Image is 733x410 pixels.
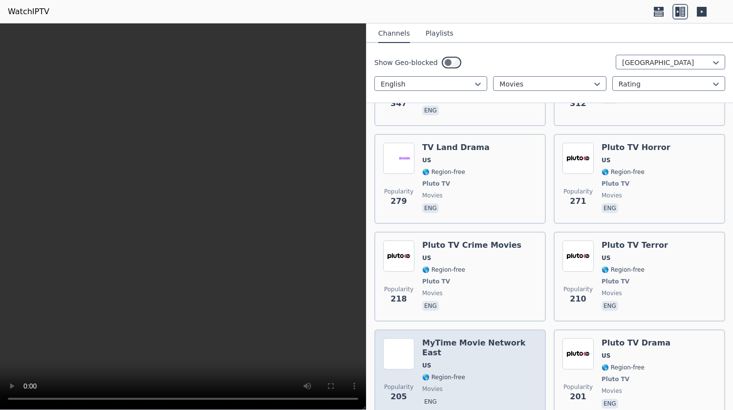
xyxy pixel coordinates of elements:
[383,240,414,272] img: Pluto TV Crime Movies
[570,195,586,207] span: 271
[422,301,439,311] p: eng
[602,168,645,176] span: 🌎 Region-free
[602,278,629,285] span: Pluto TV
[422,254,431,262] span: US
[562,143,594,174] img: Pluto TV Horror
[602,180,629,188] span: Pluto TV
[374,58,438,67] label: Show Geo-blocked
[383,143,414,174] img: TV Land Drama
[602,203,618,213] p: eng
[422,385,443,393] span: movies
[602,289,622,297] span: movies
[602,192,622,199] span: movies
[422,338,537,358] h6: MyTime Movie Network East
[422,180,450,188] span: Pluto TV
[602,364,645,371] span: 🌎 Region-free
[390,195,407,207] span: 279
[602,301,618,311] p: eng
[602,266,645,274] span: 🌎 Region-free
[570,98,586,109] span: 312
[422,362,431,369] span: US
[384,383,413,391] span: Popularity
[570,391,586,403] span: 201
[563,188,593,195] span: Popularity
[422,156,431,164] span: US
[422,106,439,115] p: eng
[422,373,465,381] span: 🌎 Region-free
[422,168,465,176] span: 🌎 Region-free
[570,293,586,305] span: 210
[8,6,49,18] a: WatchIPTV
[422,203,439,213] p: eng
[422,192,443,199] span: movies
[422,240,521,250] h6: Pluto TV Crime Movies
[390,293,407,305] span: 218
[384,285,413,293] span: Popularity
[602,254,610,262] span: US
[602,143,670,152] h6: Pluto TV Horror
[602,399,618,409] p: eng
[422,143,490,152] h6: TV Land Drama
[422,266,465,274] span: 🌎 Region-free
[562,240,594,272] img: Pluto TV Terror
[426,24,453,43] button: Playlists
[562,338,594,369] img: Pluto TV Drama
[602,338,670,348] h6: Pluto TV Drama
[602,375,629,383] span: Pluto TV
[563,383,593,391] span: Popularity
[378,24,410,43] button: Channels
[383,338,414,369] img: MyTime Movie Network East
[422,289,443,297] span: movies
[422,397,439,407] p: eng
[602,387,622,395] span: movies
[602,240,668,250] h6: Pluto TV Terror
[602,352,610,360] span: US
[390,391,407,403] span: 205
[602,156,610,164] span: US
[563,285,593,293] span: Popularity
[384,188,413,195] span: Popularity
[422,278,450,285] span: Pluto TV
[390,98,407,109] span: 347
